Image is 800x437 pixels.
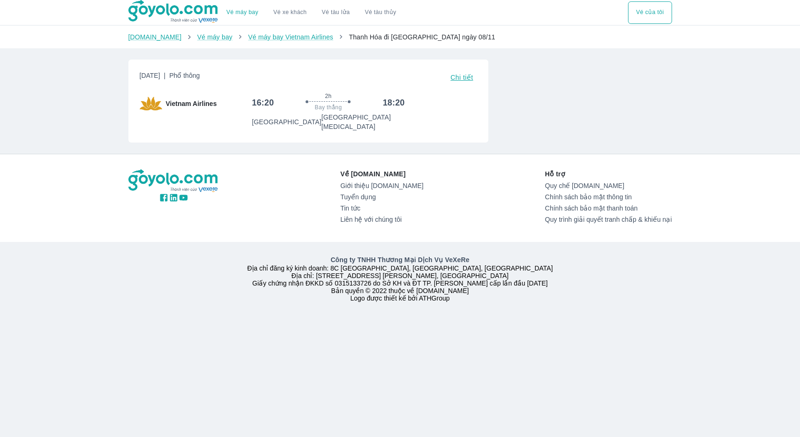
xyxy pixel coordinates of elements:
[340,193,423,201] a: Tuyển dụng
[273,9,307,16] a: Vé xe khách
[545,216,672,223] a: Quy trình giải quyết tranh chấp & khiếu nại
[349,33,495,41] span: Thanh Hóa đi [GEOGRAPHIC_DATA] ngày 08/11
[130,255,670,264] p: Công ty TNHH Thương Mại Dịch Vụ VeXeRe
[340,182,423,189] a: Giới thiệu [DOMAIN_NAME]
[357,1,404,24] button: Vé tàu thủy
[340,169,423,179] p: Về [DOMAIN_NAME]
[128,32,672,42] nav: breadcrumb
[447,71,477,84] button: Chi tiết
[169,72,200,79] span: Phổ thông
[545,193,672,201] a: Chính sách bảo mật thông tin
[383,97,405,108] h6: 18:20
[545,182,672,189] a: Quy chế [DOMAIN_NAME]
[140,71,200,84] span: [DATE]
[226,9,258,16] a: Vé máy bay
[123,255,678,302] div: Địa chỉ đăng ký kinh doanh: 8C [GEOGRAPHIC_DATA], [GEOGRAPHIC_DATA], [GEOGRAPHIC_DATA] Địa chỉ: [...
[128,33,182,41] a: [DOMAIN_NAME]
[340,204,423,212] a: Tin tức
[166,99,217,108] span: Vietnam Airlines
[545,169,672,179] p: Hỗ trợ
[628,1,672,24] div: choose transportation mode
[248,33,333,41] a: Vé máy bay Vietnam Airlines
[315,104,342,111] span: Bay thẳng
[197,33,232,41] a: Vé máy bay
[252,117,321,127] p: [GEOGRAPHIC_DATA]
[450,74,473,81] span: Chi tiết
[252,97,274,108] h6: 16:20
[325,92,331,100] span: 2h
[219,1,404,24] div: choose transportation mode
[314,1,358,24] a: Vé tàu lửa
[321,113,405,131] p: [GEOGRAPHIC_DATA] [MEDICAL_DATA]
[128,169,219,193] img: logo
[340,216,423,223] a: Liên hệ với chúng tôi
[545,204,672,212] a: Chính sách bảo mật thanh toán
[628,1,672,24] button: Vé của tôi
[164,72,166,79] span: |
